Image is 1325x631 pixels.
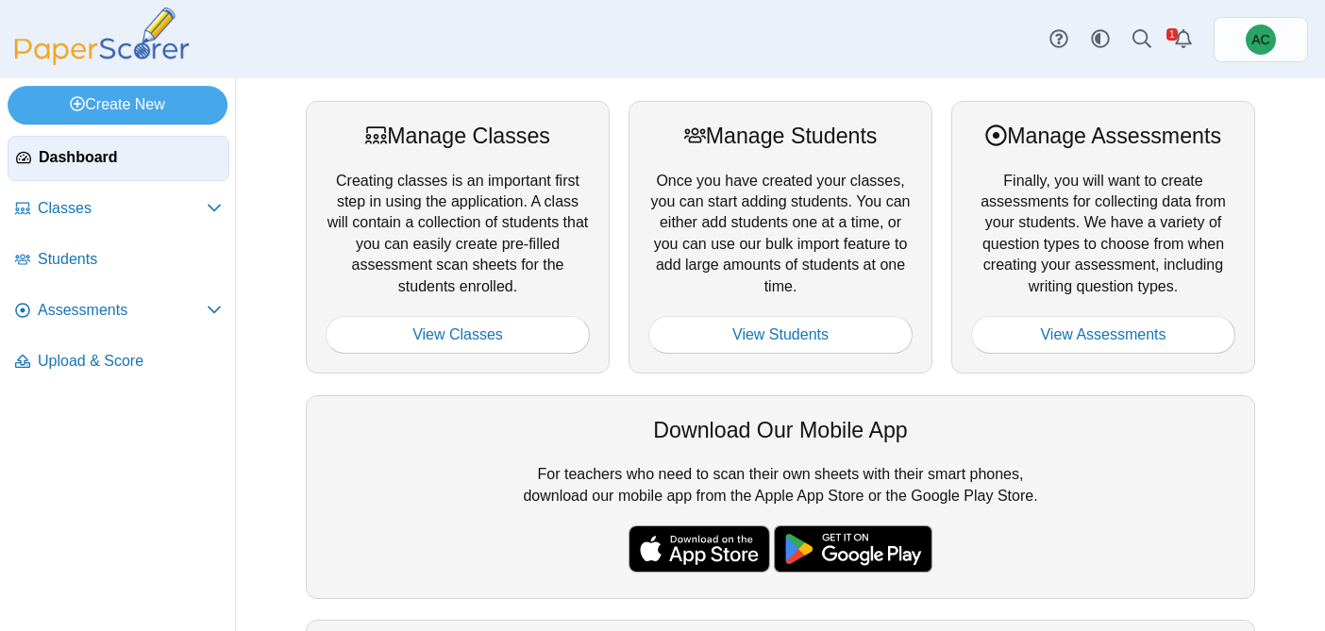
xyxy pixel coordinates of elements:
span: Assessments [38,300,207,321]
span: Andrew Christman [1246,25,1276,55]
div: Manage Assessments [971,121,1235,151]
a: Andrew Christman [1214,17,1308,62]
img: apple-store-badge.svg [629,525,770,573]
div: Manage Classes [326,121,590,151]
div: For teachers who need to scan their own sheets with their smart phones, download our mobile app f... [306,395,1255,599]
a: Dashboard [8,136,229,181]
a: View Classes [326,316,590,354]
a: Students [8,238,229,283]
div: Creating classes is an important first step in using the application. A class will contain a coll... [306,101,610,374]
a: Alerts [1163,19,1204,60]
span: Classes [38,198,207,219]
img: google-play-badge.png [774,525,932,573]
a: View Students [648,316,913,354]
div: Once you have created your classes, you can start adding students. You can either add students on... [629,101,932,374]
img: PaperScorer [8,8,196,65]
div: Manage Students [648,121,913,151]
a: Assessments [8,289,229,334]
span: Students [38,249,222,270]
a: View Assessments [971,316,1235,354]
a: Classes [8,187,229,232]
div: Finally, you will want to create assessments for collecting data from your students. We have a va... [951,101,1255,374]
a: PaperScorer [8,52,196,68]
a: Create New [8,86,227,124]
span: Andrew Christman [1251,33,1269,46]
div: Download Our Mobile App [326,415,1235,445]
span: Dashboard [39,147,221,168]
a: Upload & Score [8,340,229,385]
span: Upload & Score [38,351,222,372]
